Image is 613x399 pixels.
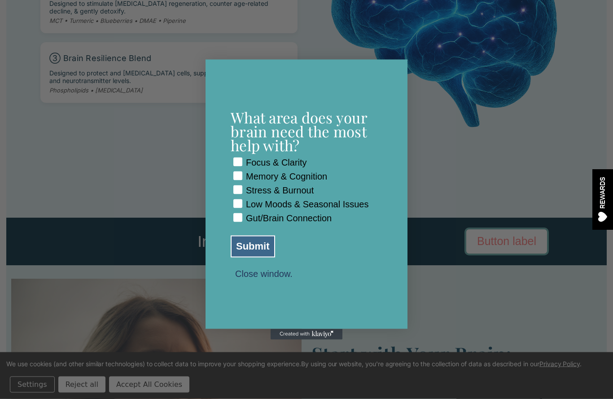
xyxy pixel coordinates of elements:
[388,63,404,79] button: Close dialog
[246,213,332,224] div: Gut/Brain Connection
[246,199,369,210] div: Low Moods & Seasonal Issues
[231,236,275,258] button: Submit
[231,269,297,277] button: Close window.
[271,329,342,340] a: Created with Klaviyo - opens in a new tab
[246,185,314,196] div: Stress & Burnout
[246,158,307,168] div: Focus & Clarity
[246,171,327,182] div: Memory & Cognition
[231,107,367,155] span: What area does your brain need the most help with?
